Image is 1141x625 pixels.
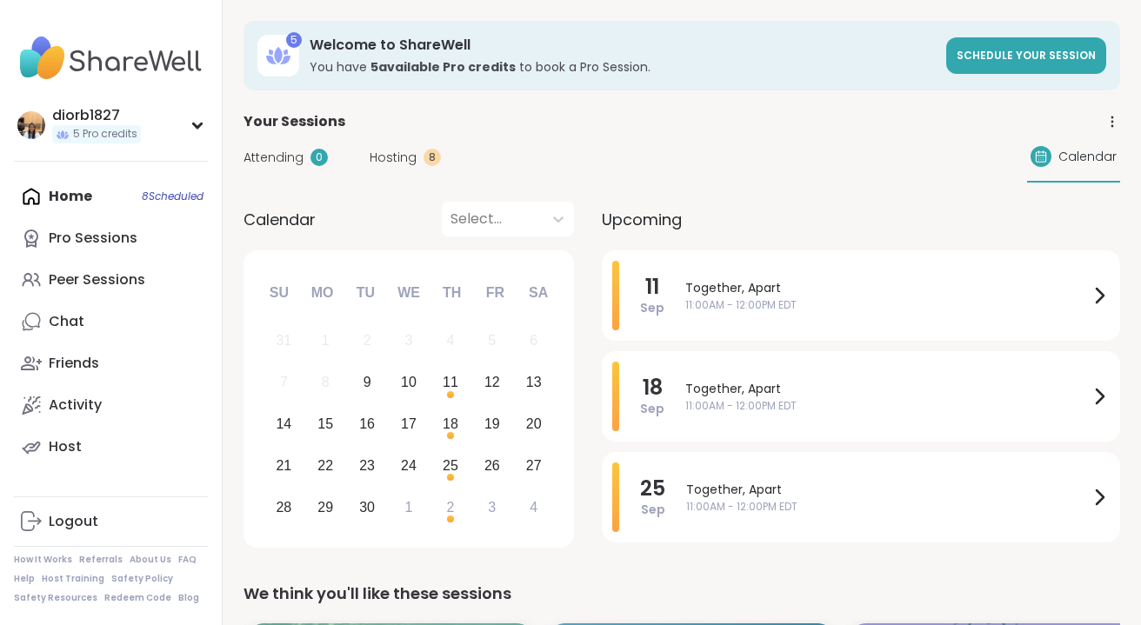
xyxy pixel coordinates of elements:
[14,28,208,89] img: ShareWell Nav Logo
[17,111,45,139] img: diorb1827
[310,58,936,76] h3: You have to book a Pro Session.
[473,322,510,360] div: Not available Friday, September 5th, 2025
[104,592,171,604] a: Redeem Code
[310,149,328,166] div: 0
[307,406,344,443] div: Choose Monday, September 15th, 2025
[643,376,663,400] span: 18
[322,370,330,394] div: 8
[14,301,208,342] a: Chat
[370,58,516,76] b: 5 available Pro credit s
[276,495,291,519] div: 28
[14,554,72,566] a: How It Works
[49,229,137,248] div: Pro Sessions
[370,149,417,167] span: Hosting
[685,380,1089,398] span: Together, Apart
[244,149,304,167] span: Attending
[244,208,316,231] span: Calendar
[640,400,664,417] span: Sep
[349,406,386,443] div: Choose Tuesday, September 16th, 2025
[42,573,104,585] a: Host Training
[346,274,384,312] div: Tu
[14,426,208,468] a: Host
[530,329,537,352] div: 6
[519,274,557,312] div: Sa
[686,499,1089,515] span: 11:00AM - 12:00PM EDT
[322,329,330,352] div: 1
[640,476,665,501] span: 25
[310,36,936,55] h3: Welcome to ShareWell
[263,320,554,528] div: month 2025-09
[276,454,291,477] div: 21
[515,447,552,484] div: Choose Saturday, September 27th, 2025
[390,364,428,402] div: Choose Wednesday, September 10th, 2025
[432,322,470,360] div: Not available Thursday, September 4th, 2025
[390,274,428,312] div: We
[303,274,341,312] div: Mo
[364,329,371,352] div: 2
[443,370,458,394] div: 11
[307,489,344,526] div: Choose Monday, September 29th, 2025
[515,406,552,443] div: Choose Saturday, September 20th, 2025
[349,364,386,402] div: Choose Tuesday, September 9th, 2025
[349,322,386,360] div: Not available Tuesday, September 2nd, 2025
[14,573,35,585] a: Help
[14,259,208,301] a: Peer Sessions
[317,412,333,436] div: 15
[244,582,1120,606] div: We think you'll like these sessions
[276,412,291,436] div: 14
[473,406,510,443] div: Choose Friday, September 19th, 2025
[49,437,82,456] div: Host
[530,495,537,519] div: 4
[14,501,208,542] a: Logout
[446,329,454,352] div: 4
[349,489,386,526] div: Choose Tuesday, September 30th, 2025
[515,489,552,526] div: Choose Saturday, October 4th, 2025
[686,481,1089,499] span: Together, Apart
[178,554,197,566] a: FAQ
[390,406,428,443] div: Choose Wednesday, September 17th, 2025
[432,489,470,526] div: Choose Thursday, October 2nd, 2025
[484,454,500,477] div: 26
[476,274,514,312] div: Fr
[515,322,552,360] div: Not available Saturday, September 6th, 2025
[49,512,98,531] div: Logout
[276,329,291,352] div: 31
[526,454,542,477] div: 27
[14,342,208,384] a: Friends
[946,37,1106,74] a: Schedule your session
[685,398,1089,414] span: 11:00AM - 12:00PM EDT
[515,364,552,402] div: Choose Saturday, September 13th, 2025
[359,495,375,519] div: 30
[957,48,1096,63] span: Schedule your session
[244,111,345,132] span: Your Sessions
[484,412,500,436] div: 19
[401,454,417,477] div: 24
[432,447,470,484] div: Choose Thursday, September 25th, 2025
[432,364,470,402] div: Choose Thursday, September 11th, 2025
[317,495,333,519] div: 29
[473,447,510,484] div: Choose Friday, September 26th, 2025
[640,299,664,316] span: Sep
[526,370,542,394] div: 13
[79,554,123,566] a: Referrals
[390,322,428,360] div: Not available Wednesday, September 3rd, 2025
[1058,148,1117,166] span: Calendar
[265,489,303,526] div: Choose Sunday, September 28th, 2025
[641,501,665,518] span: Sep
[602,208,682,231] span: Upcoming
[280,370,288,394] div: 7
[349,447,386,484] div: Choose Tuesday, September 23rd, 2025
[401,370,417,394] div: 10
[484,370,500,394] div: 12
[488,495,496,519] div: 3
[317,454,333,477] div: 22
[111,573,173,585] a: Safety Policy
[178,592,199,604] a: Blog
[260,274,298,312] div: Su
[359,412,375,436] div: 16
[405,495,413,519] div: 1
[307,364,344,402] div: Not available Monday, September 8th, 2025
[405,329,413,352] div: 3
[446,495,454,519] div: 2
[14,217,208,259] a: Pro Sessions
